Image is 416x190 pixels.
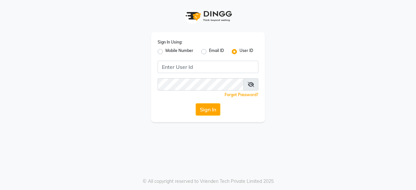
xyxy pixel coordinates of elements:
[165,48,193,56] label: Mobile Number
[158,39,182,45] label: Sign In Using:
[225,92,258,97] a: Forgot Password?
[240,48,253,56] label: User ID
[182,6,234,26] img: logo1.svg
[158,78,244,91] input: Username
[196,103,220,116] button: Sign In
[209,48,224,56] label: Email ID
[158,61,258,73] input: Username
